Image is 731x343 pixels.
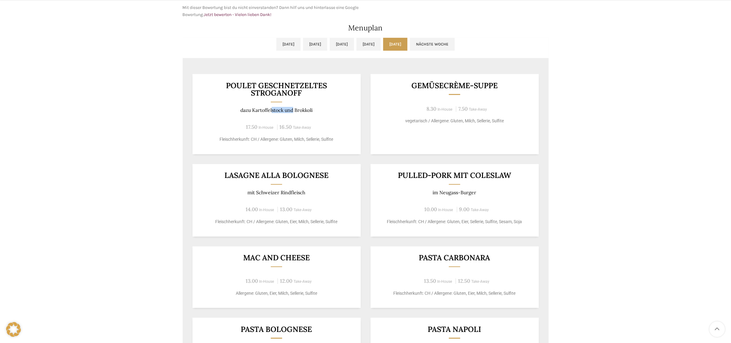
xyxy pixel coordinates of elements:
span: In-House [259,125,274,130]
span: 12.00 [280,278,292,284]
span: Take-Away [469,107,487,112]
span: 7.50 [458,105,468,112]
span: Take-Away [294,279,312,284]
span: In-House [259,279,274,284]
span: Take-Away [294,208,312,212]
span: In-House [259,208,274,212]
p: Fleischherkunft: CH / Allergene: Gluten, Eier, Milch, Sellerie, Sulfite [378,290,531,297]
span: 13.00 [246,278,258,284]
a: [DATE] [330,38,354,51]
a: Nächste Woche [410,38,455,51]
h2: Menuplan [183,24,549,32]
p: Fleischherkunft: CH / Allergene: Gluten, Eier, Sellerie, Sulfite, Sesam, Soja [378,219,531,225]
h3: Pasta Napoli [378,325,531,333]
span: 10.00 [425,206,437,213]
p: im Neugass-Burger [378,190,531,195]
span: 13.50 [424,278,436,284]
p: Fleischherkunft: CH / Allergene: Gluten, Milch, Sellerie, Sulfite [200,136,353,143]
span: In-House [437,107,453,112]
h3: LASAGNE ALLA BOLOGNESE [200,171,353,179]
span: In-House [437,279,452,284]
h3: Mac and Cheese [200,254,353,262]
span: 14.00 [246,206,258,213]
a: Scroll to top button [710,321,725,337]
h3: Pasta Carbonara [378,254,531,262]
span: 16.50 [280,124,292,130]
span: Take-Away [471,208,489,212]
a: [DATE] [383,38,407,51]
p: Fleischherkunft: CH / Allergene: Gluten, Eier, Milch, Sellerie, Sulfite [200,219,353,225]
a: Jetzt bewerten - Vielen lieben Dank! [204,12,272,17]
span: 9.00 [459,206,470,213]
span: 8.30 [426,105,436,112]
span: Take-Away [471,279,489,284]
span: 17.50 [246,124,258,130]
span: Take-Away [293,125,311,130]
p: dazu Kartoffelstock und Brokkoli [200,107,353,113]
p: Mit dieser Bewertung bist du nicht einverstanden? Dann hilf uns und hinterlasse eine Google Bewer... [183,4,363,18]
p: Allergene: Gluten, Eier, Milch, Sellerie, Sulfite [200,290,353,297]
a: [DATE] [356,38,381,51]
p: mit Schweizer Rindfleisch [200,190,353,195]
p: vegetarisch / Allergene: Gluten, Milch, Sellerie, Sulfite [378,118,531,124]
span: 12.50 [458,278,470,284]
a: [DATE] [303,38,327,51]
h3: Poulet Geschnetzeltes Stroganoff [200,82,353,97]
h3: Pasta Bolognese [200,325,353,333]
a: [DATE] [276,38,301,51]
h3: Pulled-Pork mit Coleslaw [378,171,531,179]
span: 13.00 [280,206,292,213]
h3: Gemüsecrème-Suppe [378,82,531,89]
span: In-House [438,208,453,212]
